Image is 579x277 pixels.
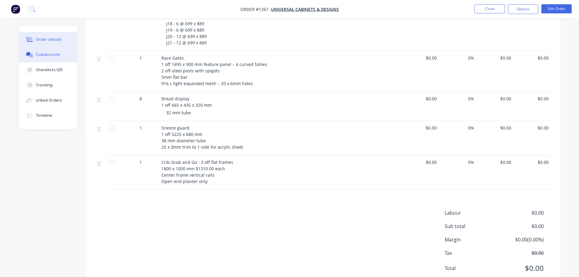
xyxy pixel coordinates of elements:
button: Collaborate [19,47,77,62]
span: Total [445,265,499,272]
span: $0.00 [498,223,543,230]
span: $0.00 [479,159,512,165]
span: $0.00 [405,159,437,165]
span: Crib Grab and Go - 3 off flat frames 1800 x 1000 mm $1310.00 each Center frame vertical rails Ope... [161,159,233,184]
button: Tracking [19,78,77,93]
span: 1 [140,125,142,131]
span: 0% [442,55,474,61]
button: Edit Order [541,4,572,13]
span: $0.00 ( 0.00 %) [498,236,543,243]
span: $0.00 [498,249,543,257]
span: $0.00 [498,263,543,274]
span: 0% [442,159,474,165]
span: $0.00 [516,159,549,165]
div: Collaborate [36,52,60,57]
span: Bread display 1 off 665 x 435 x 320 mm [161,96,212,108]
a: Universal Cabinets & Designs [271,6,339,12]
button: Order details [19,32,77,47]
span: 1 [140,159,142,165]
span: Tax [445,249,499,257]
span: $0.00 [405,55,437,61]
span: Sneeze guard. 1 off 5225 x 680 mm 38 mm diameter tube 25 x 3mm trim to 1 side for acrylic sheet [161,125,243,150]
button: Timeline [19,108,77,123]
span: $0.00 [516,95,549,102]
span: 32 mm tube [166,110,191,116]
span: $0.00 [498,209,543,216]
span: $0.00 [405,95,437,102]
div: Checklists 0/0 [36,67,63,73]
span: $0.00 [479,95,512,102]
div: Order details [36,37,62,42]
button: Close [474,4,505,13]
span: $0.00 [516,55,549,61]
span: Sub total [445,223,499,230]
span: 1 [140,55,142,61]
span: $0.00 [479,125,512,131]
span: $0.00 [479,55,512,61]
span: Race Gates. 1 off 1495 x 900 mm feature panel – 4 curved fames 2 off-steel posts with spigots 5mm... [161,55,267,86]
span: Order #1267 - [240,6,271,12]
span: 8 [140,95,142,102]
button: Linked Orders [19,93,77,108]
span: 0% [442,95,474,102]
button: Options [508,4,538,14]
img: Factory [11,5,20,14]
div: Timeline [36,113,52,118]
span: $0.00 [405,125,437,131]
span: 0% [442,125,474,131]
span: Labour [445,209,499,216]
span: $0.00 [516,125,549,131]
div: Linked Orders [36,98,62,103]
span: J18 - 6 @ 699 x 889 J19 - 6 @ 699 x 889 J20 - 12 @ 699 x 889 J21 - 12 @ 699 x 889 [166,21,207,46]
button: Checklists 0/0 [19,62,77,78]
div: Tracking [36,82,53,88]
span: Margin [445,236,499,243]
